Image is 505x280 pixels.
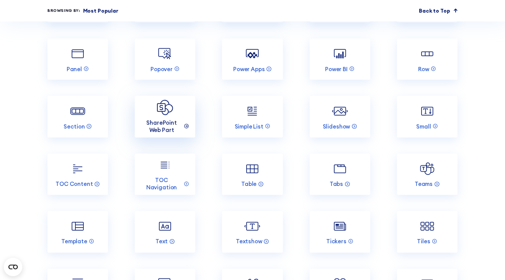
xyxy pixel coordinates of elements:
p: Slideshow [323,123,350,130]
img: Power BI [332,46,348,62]
img: Table [244,161,260,177]
a: SharePoint Web Part [135,96,195,138]
a: Slideshow [310,96,370,138]
p: Teams [415,181,433,188]
p: Textshow [236,238,262,245]
p: Section [64,123,85,130]
img: Power Apps [244,46,260,62]
img: Row [419,46,435,62]
img: Slideshow [332,103,348,119]
p: Panel [67,65,82,73]
p: Power Apps [233,65,265,73]
p: Table [241,181,257,188]
img: Template [70,218,86,234]
a: Power Apps [222,39,283,80]
div: Browsing by: [47,8,80,14]
p: Popover [150,65,173,73]
p: TOC Content [56,181,93,188]
a: Textshow [222,211,283,253]
a: Text [135,211,195,253]
img: TOC Navigation [157,157,173,173]
a: Tabs [310,154,370,195]
p: Most Popular [83,7,118,15]
p: Simple List [235,123,263,130]
p: Tabs [330,181,343,188]
img: Section [70,103,86,119]
img: Popover [157,46,173,62]
a: Tickers [310,211,370,253]
img: SharePoint Web Part [157,100,173,116]
a: TOC Navigation [135,154,195,195]
a: Panel [47,39,108,80]
img: Panel [70,46,86,62]
p: Small [417,123,431,130]
a: TOC Content [47,154,108,195]
a: Tiles [397,211,458,253]
a: Small [397,96,458,138]
img: Small [419,103,435,119]
p: Power BI [325,65,348,73]
a: Popover [135,39,195,80]
p: TOC Navigation [141,177,182,191]
p: SharePoint Web Part [141,119,182,133]
p: Template [61,238,87,245]
a: Section [47,96,108,138]
img: Tabs [332,161,348,177]
p: Tickers [326,238,346,245]
a: Back to Top [419,7,458,15]
a: Table [222,154,283,195]
img: Simple List [244,103,260,119]
iframe: Chat Widget [467,243,505,280]
a: Row [397,39,458,80]
a: Simple List [222,96,283,138]
img: Textshow [244,218,260,234]
img: Tiles [419,218,435,234]
p: Text [155,238,168,245]
p: Row [418,65,429,73]
img: Tickers [332,218,348,234]
img: TOC Content [70,161,86,177]
p: Back to Top [419,7,450,15]
a: Template [47,211,108,253]
p: Tiles [417,238,430,245]
a: Power BI [310,39,370,80]
button: Open CMP widget [4,258,22,276]
img: Text [157,218,173,234]
img: Teams [419,161,435,177]
a: Teams [397,154,458,195]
